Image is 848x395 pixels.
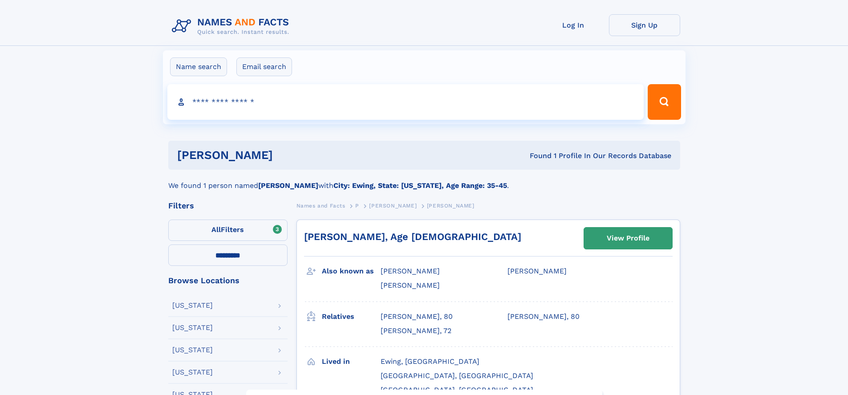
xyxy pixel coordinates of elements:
[258,181,318,190] b: [PERSON_NAME]
[168,202,288,210] div: Filters
[355,203,359,209] span: P
[236,57,292,76] label: Email search
[538,14,609,36] a: Log In
[355,200,359,211] a: P
[296,200,345,211] a: Names and Facts
[584,228,672,249] a: View Profile
[170,57,227,76] label: Name search
[381,281,440,289] span: [PERSON_NAME]
[172,324,213,331] div: [US_STATE]
[507,312,580,322] a: [PERSON_NAME], 80
[369,203,417,209] span: [PERSON_NAME]
[401,151,671,161] div: Found 1 Profile In Our Records Database
[172,346,213,354] div: [US_STATE]
[369,200,417,211] a: [PERSON_NAME]
[507,267,567,275] span: [PERSON_NAME]
[381,371,533,380] span: [GEOGRAPHIC_DATA], [GEOGRAPHIC_DATA]
[427,203,475,209] span: [PERSON_NAME]
[168,14,296,38] img: Logo Names and Facts
[607,228,649,248] div: View Profile
[381,386,533,394] span: [GEOGRAPHIC_DATA], [GEOGRAPHIC_DATA]
[381,267,440,275] span: [PERSON_NAME]
[333,181,507,190] b: City: Ewing, State: [US_STATE], Age Range: 35-45
[172,369,213,376] div: [US_STATE]
[211,225,221,234] span: All
[322,354,381,369] h3: Lived in
[322,264,381,279] h3: Also known as
[381,357,479,366] span: Ewing, [GEOGRAPHIC_DATA]
[168,277,288,285] div: Browse Locations
[304,231,521,242] a: [PERSON_NAME], Age [DEMOGRAPHIC_DATA]
[609,14,680,36] a: Sign Up
[381,312,453,322] a: [PERSON_NAME], 80
[322,309,381,324] h3: Relatives
[381,326,451,336] a: [PERSON_NAME], 72
[648,84,681,120] button: Search Button
[167,84,644,120] input: search input
[168,220,288,241] label: Filters
[172,302,213,309] div: [US_STATE]
[168,170,680,191] div: We found 1 person named with .
[177,150,402,161] h1: [PERSON_NAME]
